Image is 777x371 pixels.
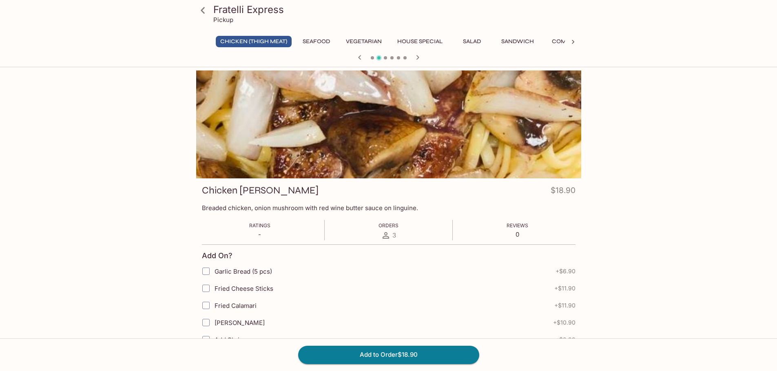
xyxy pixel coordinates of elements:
h3: Chicken [PERSON_NAME] [202,184,319,197]
span: [PERSON_NAME] [215,319,265,327]
span: Garlic Bread (5 pcs) [215,268,272,275]
span: + $2.99 [556,336,576,343]
p: Breaded chicken, onion mushroom with red wine butter sauce on linguine. [202,204,576,212]
span: Ratings [249,222,270,228]
button: Chicken (Thigh Meat) [216,36,292,47]
span: + $10.90 [553,319,576,326]
span: + $6.90 [556,268,576,274]
span: + $11.90 [554,302,576,309]
span: Reviews [507,222,528,228]
button: Combo [545,36,582,47]
p: - [249,231,270,238]
span: 3 [392,231,396,239]
button: Sandwich [497,36,538,47]
span: + $11.90 [554,285,576,292]
button: Seafood [298,36,335,47]
h4: Add On? [202,251,232,260]
h3: Fratelli Express [213,3,578,16]
span: Add Shrimp [215,336,248,344]
button: Vegetarian [341,36,386,47]
div: Chicken Bruno [196,70,581,178]
span: Orders [379,222,398,228]
p: Pickup [213,16,233,24]
span: Fried Cheese Sticks [215,285,273,292]
h4: $18.90 [551,184,576,200]
button: House Special [393,36,447,47]
button: Salad [454,36,490,47]
button: Add to Order$18.90 [298,346,479,364]
span: Fried Calamari [215,302,257,310]
p: 0 [507,231,528,238]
